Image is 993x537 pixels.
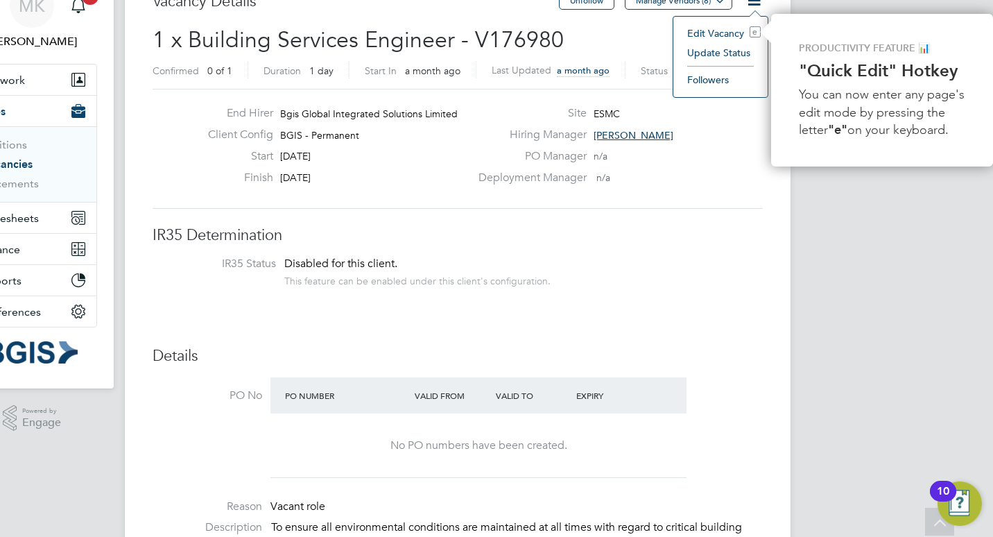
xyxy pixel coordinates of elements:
[573,383,654,408] div: Expiry
[594,150,607,162] span: n/a
[847,122,949,137] span: on your keyboard.
[264,65,301,77] label: Duration
[207,65,232,77] span: 0 of 1
[280,171,311,184] span: [DATE]
[596,171,610,184] span: n/a
[166,257,276,271] label: IR35 Status
[197,149,273,164] label: Start
[799,60,958,80] strong: "Quick Edit" Hotkey
[197,106,273,121] label: End Hirer
[197,128,273,142] label: Client Config
[938,481,982,526] button: Open Resource Center, 10 new notifications
[22,405,61,417] span: Powered by
[594,108,620,120] span: ESMC
[470,171,587,185] label: Deployment Manager
[771,14,993,167] div: Quick Edit Hotkey
[937,491,949,509] div: 10
[153,225,763,246] h3: IR35 Determination
[557,65,610,76] span: a month ago
[470,106,587,121] label: Site
[153,26,564,53] span: 1 x Building Services Engineer - V176980
[282,383,411,408] div: PO Number
[153,346,763,366] h3: Details
[153,65,199,77] label: Confirmed
[284,438,673,453] div: No PO numbers have been created.
[641,65,668,77] label: Status
[492,383,573,408] div: Valid To
[470,149,587,164] label: PO Manager
[594,129,673,142] span: [PERSON_NAME]
[309,65,334,77] span: 1 day
[828,122,847,137] strong: "e"
[280,129,359,142] span: BGIS - Permanent
[153,520,262,535] label: Description
[799,42,965,56] p: PRODUCTIVITY FEATURE 📊
[22,417,61,429] span: Engage
[280,108,458,120] span: Bgis Global Integrated Solutions Limited
[750,26,761,37] i: e
[680,70,761,89] li: Followers
[280,150,311,162] span: [DATE]
[365,65,397,77] label: Start In
[799,87,968,137] span: You can now enter any page's edit mode by pressing the letter
[492,64,551,76] label: Last Updated
[153,500,262,514] label: Reason
[405,65,460,77] span: a month ago
[284,257,397,271] span: Disabled for this client.
[470,128,587,142] label: Hiring Manager
[153,389,262,403] label: PO No
[680,24,761,43] li: Edit Vacancy
[680,43,761,62] li: Update Status
[197,171,273,185] label: Finish
[270,500,325,513] span: Vacant role
[284,271,551,287] div: This feature can be enabled under this client's configuration.
[411,383,492,408] div: Valid From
